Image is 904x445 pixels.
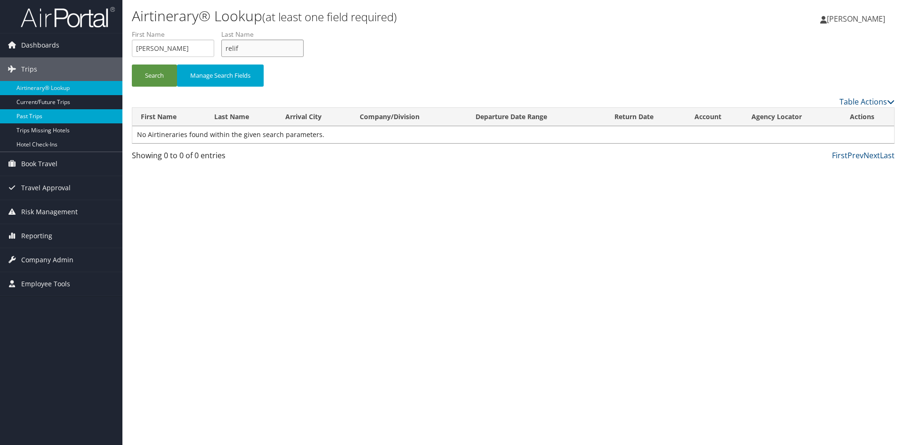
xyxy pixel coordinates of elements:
span: [PERSON_NAME] [827,14,885,24]
span: Trips [21,57,37,81]
span: Company Admin [21,248,73,272]
small: (at least one field required) [262,9,397,24]
a: Last [880,150,895,161]
div: Showing 0 to 0 of 0 entries [132,150,312,166]
span: Travel Approval [21,176,71,200]
a: Table Actions [839,97,895,107]
th: Company/Division [351,108,467,126]
td: No Airtineraries found within the given search parameters. [132,126,894,143]
a: Prev [847,150,864,161]
th: Account: activate to sort column ascending [686,108,743,126]
label: Last Name [221,30,311,39]
a: Next [864,150,880,161]
button: Manage Search Fields [177,65,264,87]
a: First [832,150,847,161]
span: Book Travel [21,152,57,176]
th: Departure Date Range: activate to sort column ascending [467,108,606,126]
th: Agency Locator: activate to sort column ascending [743,108,841,126]
span: Risk Management [21,200,78,224]
button: Search [132,65,177,87]
img: airportal-logo.png [21,6,115,28]
th: First Name: activate to sort column ascending [132,108,206,126]
th: Actions [841,108,894,126]
label: First Name [132,30,221,39]
th: Last Name: activate to sort column ascending [206,108,277,126]
span: Reporting [21,224,52,248]
h1: Airtinerary® Lookup [132,6,640,26]
span: Dashboards [21,33,59,57]
th: Arrival City: activate to sort column ascending [277,108,351,126]
th: Return Date: activate to sort column ascending [606,108,686,126]
a: [PERSON_NAME] [820,5,895,33]
span: Employee Tools [21,272,70,296]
